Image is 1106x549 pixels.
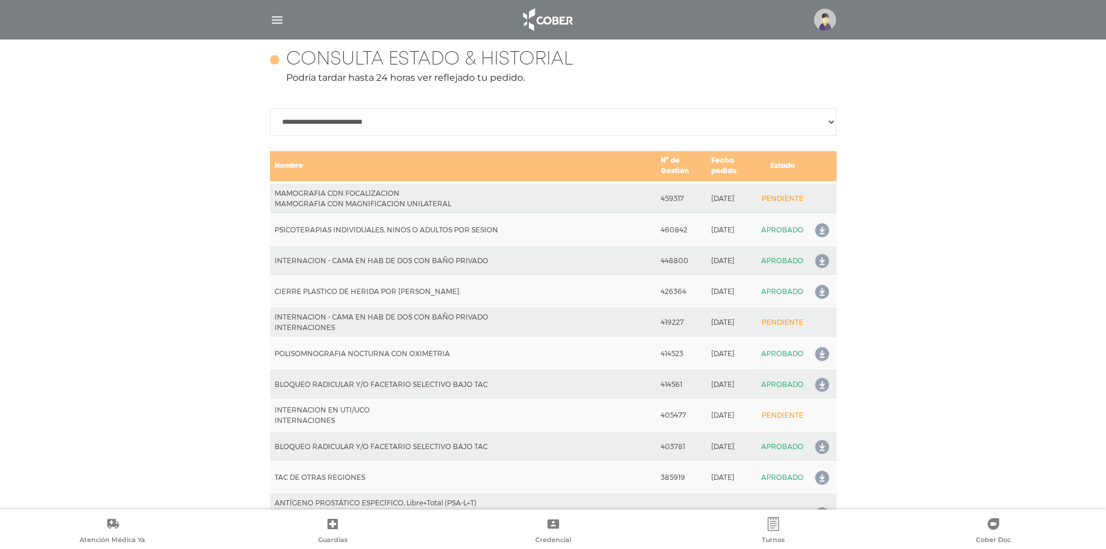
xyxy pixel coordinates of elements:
img: logo_cober_home-white.png [517,6,578,34]
td: 383254 [656,493,707,534]
td: PENDIENTE [756,182,808,214]
a: Atención Médica Ya [2,517,222,547]
p: Podría tardar hasta 24 horas ver reflejado tu pedido. [270,71,837,85]
span: Credencial [535,536,571,546]
td: APROBADO [756,369,808,400]
td: POLISOMNOGRAFIA NOCTURNA CON OXIMETRIA [270,338,656,369]
td: 459317 [656,182,707,214]
h4: Consulta estado & historial [286,49,573,71]
td: APROBADO [756,462,808,493]
td: [DATE] [707,245,756,276]
td: 448800 [656,245,707,276]
td: [DATE] [707,182,756,214]
td: ANTÍGENO PROSTÁTICO ESPECÍFICO, Libre+Total (PSA-L+T) VITAMINA D3 (25-HIDROXICALCIFEROL) LABORATO... [270,493,656,534]
td: APROBADO [756,338,808,369]
td: INTERNACION - CAMA EN HAB DE DOS CON BAÑO PRIVADO [270,245,656,276]
td: APROBADO [756,276,808,307]
span: Atención Médica Ya [80,536,145,546]
td: INTERNACION EN UTI/UCO INTERNACIONES [270,400,656,431]
span: Cober Doc [976,536,1011,546]
td: [DATE] [707,431,756,462]
td: APROBADO [756,431,808,462]
td: [DATE] [707,214,756,245]
td: MAMOGRAFIA CON FOCALIZACION MAMOGRAFIA CON MAGNIFICACION UNILATERAL [270,182,656,214]
td: BLOQUEO RADICULAR Y/O FACETARIO SELECTIVO BAJO TAC [270,431,656,462]
span: Guardias [318,536,348,546]
td: Fecha pedido [707,150,756,182]
td: 419227 [656,307,707,338]
td: [DATE] [707,493,756,534]
td: APROBADO [756,493,808,534]
td: [DATE] [707,369,756,400]
td: Estado [756,150,808,182]
td: [DATE] [707,338,756,369]
td: 403781 [656,431,707,462]
td: PSICOTERAPIAS INDIVIDUALES, NINOS O ADULTOS POR SESION [270,214,656,245]
td: Nombre [270,150,656,182]
td: BLOQUEO RADICULAR Y/O FACETARIO SELECTIVO BAJO TAC [270,369,656,400]
a: Turnos [663,517,883,547]
td: APROBADO [756,245,808,276]
a: Credencial [443,517,663,547]
td: [DATE] [707,307,756,338]
img: Cober_menu-lines-white.svg [270,13,284,27]
td: APROBADO [756,214,808,245]
td: N° de Gestión [656,150,707,182]
td: 414561 [656,369,707,400]
td: PENDIENTE [756,307,808,338]
td: 405477 [656,400,707,431]
td: INTERNACION - CAMA EN HAB DE DOS CON BAÑO PRIVADO INTERNACIONES [270,307,656,338]
span: Turnos [762,536,785,546]
td: 385919 [656,462,707,493]
td: 426364 [656,276,707,307]
img: profile-placeholder.svg [814,9,836,31]
td: [DATE] [707,400,756,431]
td: CIERRE PLASTICO DE HERIDA POR [PERSON_NAME]. [270,276,656,307]
a: Cober Doc [884,517,1104,547]
td: 414523 [656,338,707,369]
td: [DATE] [707,462,756,493]
a: Guardias [222,517,442,547]
td: 460842 [656,214,707,245]
td: TAC DE OTRAS REGIONES [270,462,656,493]
td: PENDIENTE [756,400,808,431]
td: [DATE] [707,276,756,307]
